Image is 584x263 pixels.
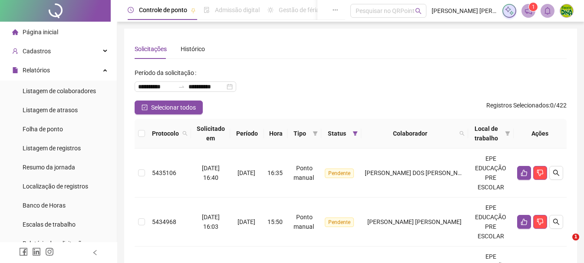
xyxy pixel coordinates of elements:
[529,3,538,11] sup: 1
[553,218,560,225] span: search
[151,103,196,112] span: Selecionar todos
[505,131,510,136] span: filter
[325,169,354,178] span: Pendente
[365,129,456,138] span: Colaborador
[23,145,81,152] span: Listagem de registros
[279,6,323,13] span: Gestão de férias
[458,127,466,140] span: search
[178,83,185,90] span: to
[264,119,287,149] th: Hora
[554,234,575,254] iframe: Intercom live chat
[182,131,188,136] span: search
[23,67,50,74] span: Relatórios
[517,129,563,138] div: Ações
[238,169,255,176] span: [DATE]
[313,131,318,136] span: filter
[152,218,176,225] span: 5434968
[23,240,88,247] span: Relatório de solicitações
[503,122,512,145] span: filter
[521,169,528,176] span: like
[152,129,179,138] span: Protocolo
[560,4,573,17] img: 65556
[135,101,203,114] button: Selecionar todos
[128,7,134,13] span: clock-circle
[12,48,18,54] span: user-add
[537,169,544,176] span: dislike
[139,6,187,13] span: Controle de ponto
[291,129,309,138] span: Tipo
[432,6,497,16] span: [PERSON_NAME] [PERSON_NAME] - ESCOLA DNA
[553,169,560,176] span: search
[135,44,167,54] div: Solicitações
[23,29,58,36] span: Página inicial
[215,6,260,13] span: Admissão digital
[45,247,54,256] span: instagram
[142,104,148,110] span: check-square
[238,218,255,225] span: [DATE]
[191,8,196,13] span: pushpin
[202,214,220,230] span: [DATE] 16:03
[204,7,210,13] span: file-done
[472,124,502,143] span: Local de trabalho
[294,165,314,181] span: Ponto manual
[525,7,532,15] span: notification
[23,221,76,228] span: Escalas de trabalho
[23,107,78,114] span: Listagem de atrasos
[365,169,472,176] span: [PERSON_NAME] DOS [PERSON_NAME]
[572,234,579,240] span: 1
[294,214,314,230] span: Ponto manual
[468,149,514,198] td: EPE EDUCAÇÃO PRE ESCOLAR
[12,29,18,35] span: home
[486,102,549,109] span: Registros Selecionados
[191,119,230,149] th: Solicitado em
[178,83,185,90] span: swap-right
[532,4,535,10] span: 1
[459,131,465,136] span: search
[23,48,51,55] span: Cadastros
[521,218,528,225] span: like
[181,44,205,54] div: Histórico
[267,169,283,176] span: 16:35
[353,131,358,136] span: filter
[23,126,63,133] span: Folha de ponto
[332,7,338,13] span: ellipsis
[23,183,88,190] span: Localização de registros
[202,165,220,181] span: [DATE] 16:40
[537,218,544,225] span: dislike
[92,250,98,256] span: left
[267,7,274,13] span: sun
[311,127,320,140] span: filter
[468,198,514,247] td: EPE EDUCAÇÃO PRE ESCOLAR
[12,67,18,73] span: file
[230,119,264,149] th: Período
[486,101,567,114] span: : 0 / 422
[23,202,66,209] span: Banco de Horas
[19,247,28,256] span: facebook
[325,129,349,138] span: Status
[23,88,96,94] span: Listagem de colaboradores
[351,127,360,140] span: filter
[415,8,422,14] span: search
[135,66,200,80] label: Período da solicitação
[544,7,551,15] span: bell
[181,127,189,140] span: search
[23,164,75,171] span: Resumo da jornada
[505,6,514,16] img: sparkle-icon.fc2bf0ac1784a2077858766a79e2daf3.svg
[367,218,462,225] span: [PERSON_NAME] [PERSON_NAME]
[325,218,354,227] span: Pendente
[32,247,41,256] span: linkedin
[152,169,176,176] span: 5435106
[267,218,283,225] span: 15:50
